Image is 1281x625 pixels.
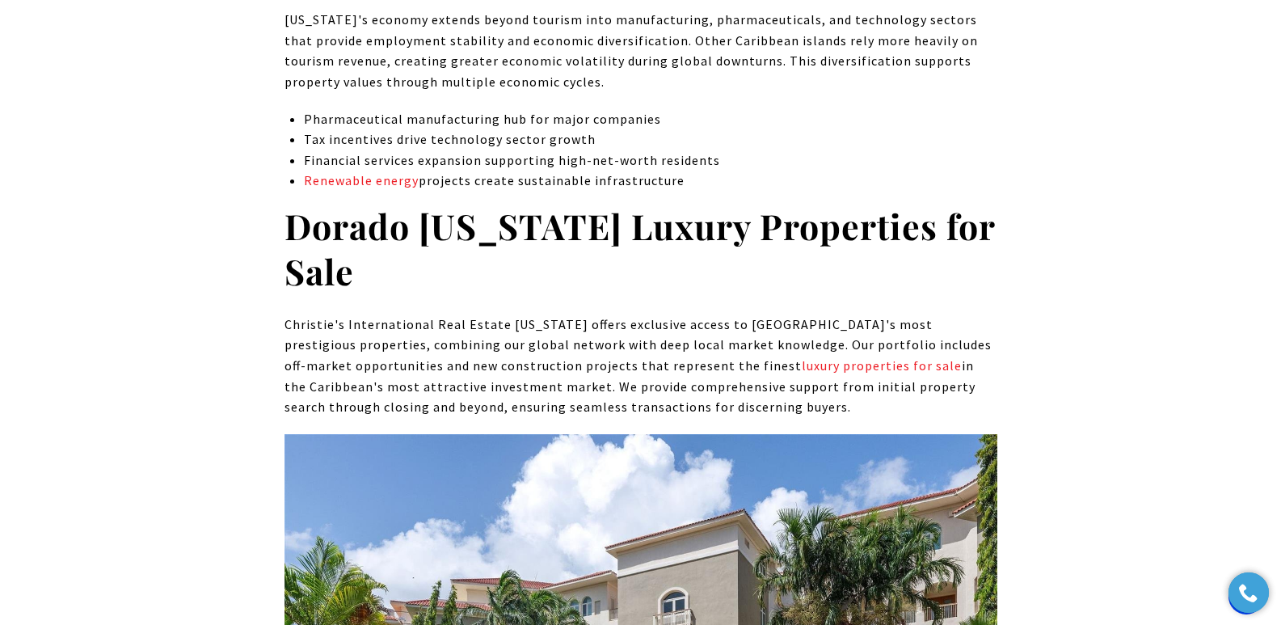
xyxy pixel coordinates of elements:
p: Financial services expansion supporting high-net-worth residents [304,150,997,171]
strong: Dorado [US_STATE] Luxury Properties for Sale [284,202,995,294]
a: luxury properties for sale [802,357,962,374]
p: Tax incentives drive technology sector growth [304,129,997,150]
a: Renewable energy [304,172,419,188]
p: [US_STATE]'s economy extends beyond tourism into manufacturing, pharmaceuticals, and technology s... [284,10,997,92]
p: Pharmaceutical manufacturing hub for major companies [304,109,997,130]
p: Christie's International Real Estate [US_STATE] offers exclusive access to [GEOGRAPHIC_DATA]'s mo... [284,315,997,418]
p: projects create sustainable infrastructure [304,171,997,192]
